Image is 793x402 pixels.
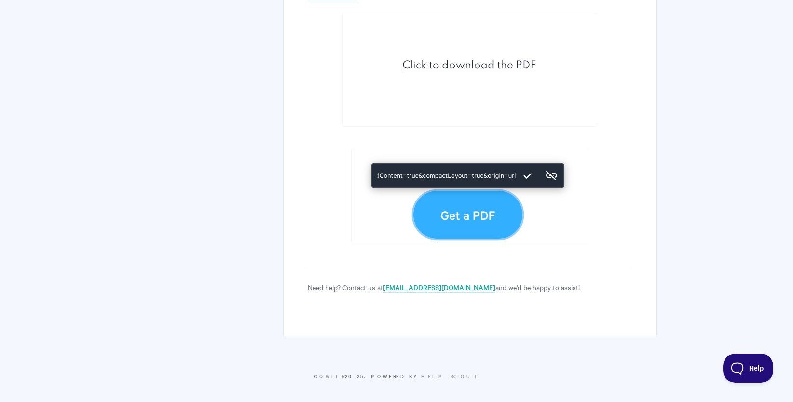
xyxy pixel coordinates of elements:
[308,281,632,293] p: Need help? Contact us at and we'd be happy to assist!
[723,354,774,383] iframe: Toggle Customer Support
[421,373,479,380] a: Help Scout
[136,372,657,381] p: © 2025.
[371,373,479,380] span: Powered by
[383,282,495,293] a: [EMAIL_ADDRESS][DOMAIN_NAME]
[319,373,345,380] a: Qwilr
